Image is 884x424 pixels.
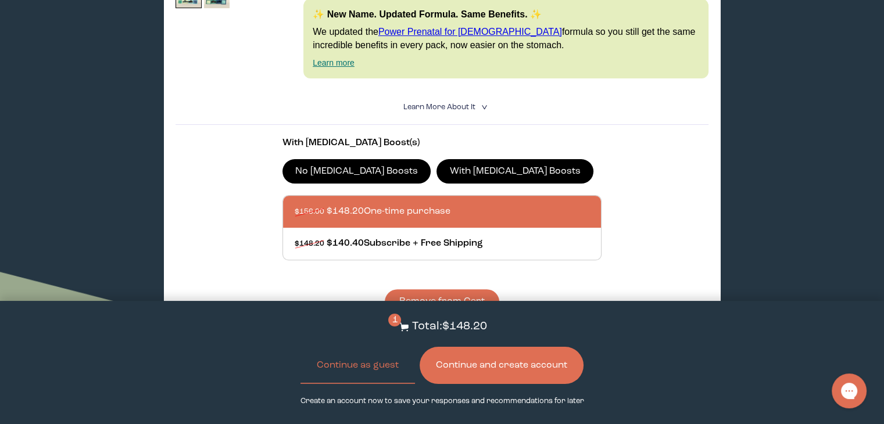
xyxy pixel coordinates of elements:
button: Continue as guest [300,347,415,384]
button: Remove from Cart [385,289,499,314]
p: With [MEDICAL_DATA] Boost(s) [282,136,602,150]
span: 1 [388,314,401,326]
button: Continue and create account [420,347,584,384]
strong: ✨ New Name. Updated Formula. Same Benefits. ✨ [313,9,542,19]
a: Learn more [313,58,355,67]
label: With [MEDICAL_DATA] Boosts [436,159,593,184]
p: We updated the formula so you still get the same incredible benefits in every pack, now easier on... [313,26,699,52]
label: No [MEDICAL_DATA] Boosts [282,159,431,184]
a: Power Prenatal for [DEMOGRAPHIC_DATA] [378,27,562,37]
p: Total: $148.20 [411,318,486,335]
iframe: Gorgias live chat messenger [826,369,872,412]
p: Create an account now to save your responses and recommendations for later [300,396,584,407]
summary: Learn More About it < [403,102,481,113]
i: < [478,104,489,110]
span: Learn More About it [403,103,475,111]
